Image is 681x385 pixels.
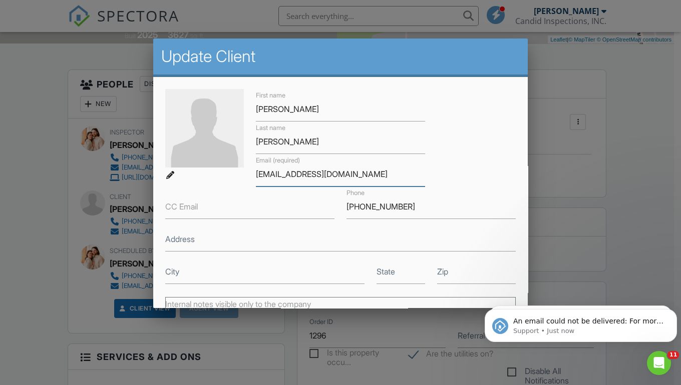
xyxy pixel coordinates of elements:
iframe: Intercom live chat [647,351,671,375]
h2: Update Client [161,46,520,66]
img: default-user-f0147aede5fd5fa78ca7ade42f37bd4542148d508eef1c3d3ea960f66861d68b.jpg [165,89,244,167]
label: Address [165,233,195,244]
label: City [165,266,179,277]
label: Zip [437,266,448,277]
label: First name [256,91,285,100]
label: Email (required) [256,156,300,165]
label: Phone [347,188,365,197]
label: State [377,266,395,277]
iframe: Intercom notifications message [481,288,681,358]
label: Last name [256,123,285,132]
span: 11 [667,351,679,359]
label: CC Email [165,201,198,212]
label: Internal notes visible only to the company [165,298,311,309]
